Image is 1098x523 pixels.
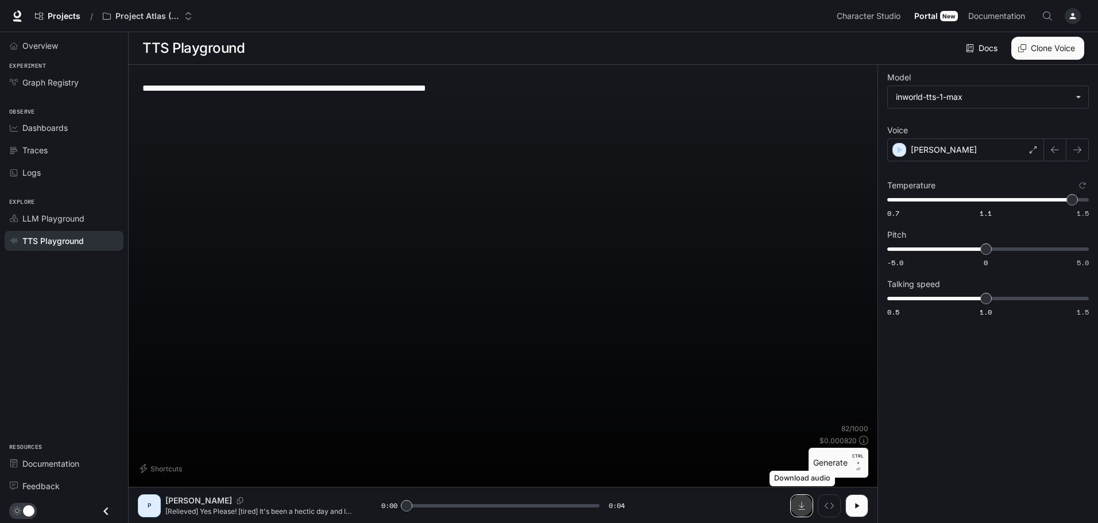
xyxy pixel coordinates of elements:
a: Docs [964,37,1002,60]
button: Reset to default [1076,179,1089,192]
span: -5.0 [887,258,903,268]
span: Projects [48,11,80,21]
button: Open workspace menu [98,5,198,28]
span: Dark mode toggle [23,504,34,517]
span: 1.1 [980,208,992,218]
span: 1.5 [1077,307,1089,317]
a: Dashboards [5,118,123,138]
div: Download audio [770,471,835,486]
p: Model [887,73,911,82]
span: 0 [984,258,988,268]
span: 0.5 [887,307,899,317]
p: [PERSON_NAME] [911,144,977,156]
span: Documentation [968,9,1025,24]
p: Pitch [887,231,906,239]
button: Shortcuts [138,459,187,478]
p: CTRL + [852,452,864,466]
span: Portal [914,9,938,24]
span: 5.0 [1077,258,1089,268]
p: Project Atlas (NBCU) Multi-Agent [115,11,180,21]
p: Temperature [887,181,935,189]
div: inworld-tts-1-max [896,91,1070,103]
span: Dashboards [22,122,68,134]
span: Graph Registry [22,76,79,88]
div: New [940,11,958,21]
a: TTS Playground [5,231,123,251]
span: 1.0 [980,307,992,317]
button: Copy Voice ID [232,497,248,504]
span: Character Studio [837,9,900,24]
a: Character Studio [832,5,908,28]
span: Feedback [22,480,60,492]
span: LLM Playground [22,212,84,224]
button: Open Command Menu [1036,5,1059,28]
p: Voice [887,126,908,134]
span: 0:04 [609,500,625,512]
div: / [86,10,98,22]
p: 82 / 1000 [841,424,868,433]
a: Feedback [5,476,123,496]
p: ⏎ [852,452,864,473]
span: Logs [22,166,41,179]
span: 1.5 [1077,208,1089,218]
a: Documentation [5,454,123,474]
a: Documentation [964,5,1034,28]
button: GenerateCTRL +⏎ [809,448,868,478]
button: Clone Voice [1011,37,1084,60]
p: Talking speed [887,280,940,288]
span: TTS Playground [22,235,84,247]
p: [PERSON_NAME] [165,495,232,506]
a: Go to projects [30,5,86,28]
button: Close drawer [93,499,119,523]
p: [Relieved] Yes Please! [tired] It's been a hectic day and I need a caffeine boost. [165,506,354,516]
p: $ 0.000820 [819,436,857,445]
a: Logs [5,162,123,183]
button: Download audio [790,494,813,517]
a: Graph Registry [5,72,123,92]
span: 0:00 [381,500,397,512]
a: Traces [5,140,123,160]
a: PortalNew [910,5,962,28]
button: Inspect [818,494,841,517]
div: inworld-tts-1-max [888,86,1088,108]
span: Traces [22,144,48,156]
span: Overview [22,40,58,52]
a: Overview [5,36,123,56]
span: 0.7 [887,208,899,218]
a: LLM Playground [5,208,123,228]
div: P [140,497,158,515]
h1: TTS Playground [142,37,245,60]
span: Documentation [22,458,79,470]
